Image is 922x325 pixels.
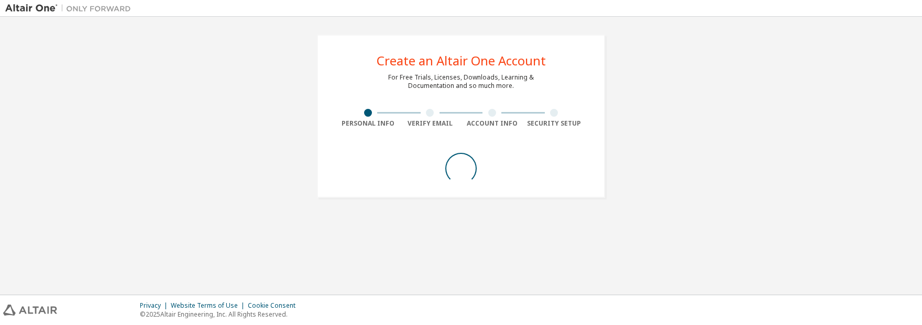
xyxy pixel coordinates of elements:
p: © 2025 Altair Engineering, Inc. All Rights Reserved. [140,310,302,319]
div: Personal Info [337,119,399,128]
div: Security Setup [523,119,586,128]
div: Cookie Consent [248,301,302,310]
div: Create an Altair One Account [377,54,546,67]
div: Privacy [140,301,171,310]
img: altair_logo.svg [3,305,57,316]
div: Website Terms of Use [171,301,248,310]
div: For Free Trials, Licenses, Downloads, Learning & Documentation and so much more. [388,73,534,90]
div: Verify Email [399,119,462,128]
div: Account Info [461,119,523,128]
img: Altair One [5,3,136,14]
